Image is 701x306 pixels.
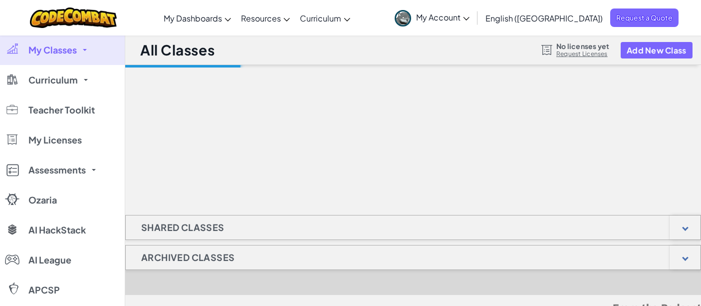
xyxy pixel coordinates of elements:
[416,12,469,22] span: My Account
[241,13,281,23] span: Resources
[28,195,57,204] span: Ozaria
[28,75,78,84] span: Curriculum
[28,255,71,264] span: AI League
[28,135,82,144] span: My Licenses
[295,4,355,31] a: Curriculum
[480,4,608,31] a: English ([GEOGRAPHIC_DATA])
[610,8,679,27] a: Request a Quote
[300,13,341,23] span: Curriculum
[485,13,603,23] span: English ([GEOGRAPHIC_DATA])
[28,105,95,114] span: Teacher Toolkit
[556,50,609,58] a: Request Licenses
[395,10,411,26] img: avatar
[28,225,86,234] span: AI HackStack
[126,215,240,240] h1: Shared Classes
[164,13,222,23] span: My Dashboards
[140,40,215,59] h1: All Classes
[390,2,474,33] a: My Account
[28,165,86,174] span: Assessments
[621,42,693,58] button: Add New Class
[28,45,77,54] span: My Classes
[159,4,236,31] a: My Dashboards
[236,4,295,31] a: Resources
[30,7,117,28] img: CodeCombat logo
[126,245,250,270] h1: Archived Classes
[556,42,609,50] span: No licenses yet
